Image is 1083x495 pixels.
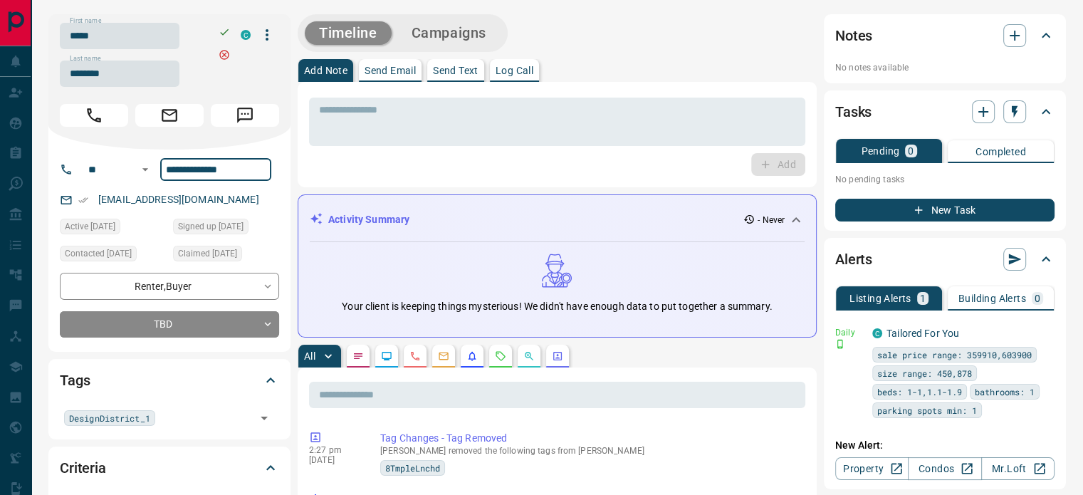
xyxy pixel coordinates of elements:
p: 2:27 pm [309,445,359,455]
span: 8TmpleLnchd [385,461,440,475]
p: Listing Alerts [849,293,911,303]
p: Activity Summary [328,212,409,227]
div: Thu Aug 26 2021 [173,246,279,266]
div: TBD [60,311,279,338]
p: [DATE] [309,455,359,465]
p: All [304,351,315,361]
h2: Tags [60,369,90,392]
svg: Lead Browsing Activity [381,350,392,362]
div: Tags [60,363,279,397]
p: Building Alerts [958,293,1026,303]
button: Timeline [305,21,392,45]
p: Daily [835,326,864,339]
p: No pending tasks [835,169,1055,190]
button: Campaigns [397,21,501,45]
div: Activity Summary- Never [310,207,805,233]
svg: Email Verified [78,195,88,205]
a: Property [835,457,909,480]
p: 1 [920,293,926,303]
div: Renter , Buyer [60,273,279,299]
a: [EMAIL_ADDRESS][DOMAIN_NAME] [98,194,259,205]
div: condos.ca [872,328,882,338]
span: Contacted [DATE] [65,246,132,261]
h2: Tasks [835,100,872,123]
p: 0 [908,146,914,156]
label: Last name [70,54,101,63]
p: Tag Changes - Tag Removed [380,431,800,446]
svg: Calls [409,350,421,362]
div: Alerts [835,242,1055,276]
span: Signed up [DATE] [178,219,244,234]
span: bathrooms: 1 [975,385,1035,399]
svg: Notes [352,350,364,362]
div: Tasks [835,95,1055,129]
svg: Emails [438,350,449,362]
p: No notes available [835,61,1055,74]
p: Your client is keeping things mysterious! We didn't have enough data to put together a summary. [342,299,772,314]
p: [PERSON_NAME] removed the following tags from [PERSON_NAME] [380,446,800,456]
div: Notes [835,19,1055,53]
span: Call [60,104,128,127]
svg: Listing Alerts [466,350,478,362]
span: sale price range: 359910,603900 [877,348,1032,362]
div: Fri Oct 29 2021 [60,219,166,239]
p: Log Call [496,66,533,75]
svg: Opportunities [523,350,535,362]
span: beds: 1-1,1.1-1.9 [877,385,962,399]
button: New Task [835,199,1055,222]
p: Add Note [304,66,347,75]
h2: Alerts [835,248,872,271]
svg: Requests [495,350,506,362]
a: Mr.Loft [981,457,1055,480]
label: First name [70,16,101,26]
svg: Agent Actions [552,350,563,362]
p: - Never [758,214,785,226]
span: Message [211,104,279,127]
div: Thu Apr 08 2021 [60,246,166,266]
button: Open [137,161,154,178]
a: Condos [908,457,981,480]
div: condos.ca [241,30,251,40]
button: Open [254,408,274,428]
p: Send Text [433,66,478,75]
span: size range: 450,878 [877,366,972,380]
svg: Push Notification Only [835,339,845,349]
div: Mon Mar 29 2021 [173,219,279,239]
span: DesignDistrict_1 [69,411,150,425]
span: Email [135,104,204,127]
p: 0 [1035,293,1040,303]
span: Claimed [DATE] [178,246,237,261]
p: Send Email [365,66,416,75]
p: New Alert: [835,438,1055,453]
h2: Criteria [60,457,106,479]
span: Active [DATE] [65,219,115,234]
p: Completed [975,147,1026,157]
span: parking spots min: 1 [877,403,977,417]
div: Criteria [60,451,279,485]
p: Pending [861,146,899,156]
h2: Notes [835,24,872,47]
a: Tailored For You [886,328,959,339]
